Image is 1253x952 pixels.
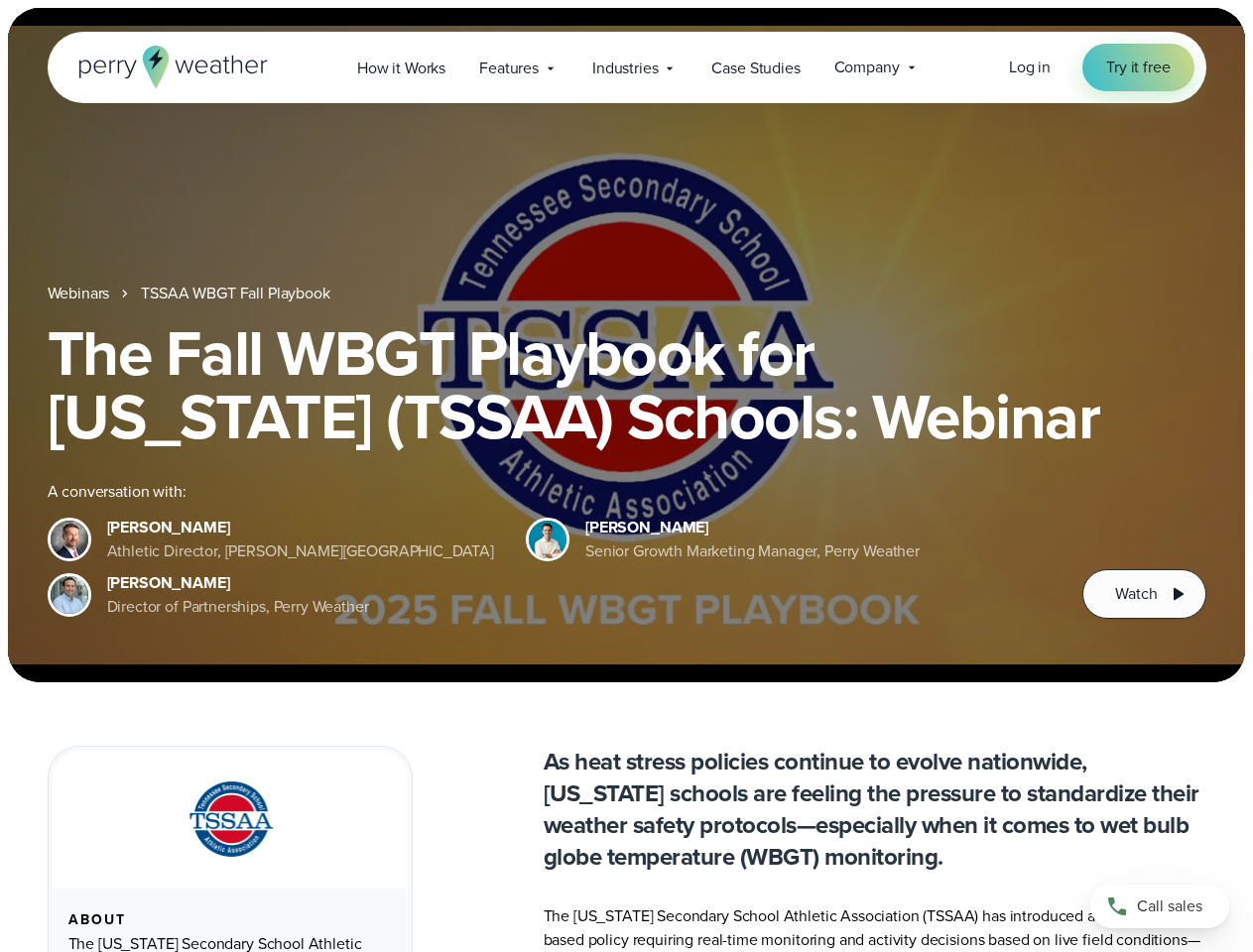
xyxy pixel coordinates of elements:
[48,282,110,305] a: Webinars
[544,746,1206,873] p: As heat stress policies continue to evolve nationwide, [US_STATE] schools are feeling the pressur...
[141,282,329,305] a: TSSAA WBGT Fall Playbook
[711,57,800,80] span: Case Studies
[1090,885,1229,928] a: Call sales
[1009,56,1051,78] span: Log in
[585,516,920,539] div: [PERSON_NAME]
[1082,569,1205,619] button: Watch
[1115,582,1157,606] span: Watch
[834,56,900,79] span: Company
[107,595,369,619] div: Director of Partnerships, Perry Weather
[51,521,88,558] img: Brian Wyatt
[68,912,392,928] div: About
[48,282,1206,305] nav: Breadcrumb
[1137,894,1202,918] span: Call sales
[164,774,297,865] img: TSSAA-Tennessee-Secondary-School-Athletic-Association.svg
[1009,56,1051,79] a: Log in
[357,57,445,80] span: How it Works
[1082,44,1193,91] a: Try it free
[48,480,1052,504] div: A conversation with:
[585,539,920,563] div: Senior Growth Marketing Manager, Perry Weather
[1106,56,1170,79] span: Try it free
[107,539,495,563] div: Athletic Director, [PERSON_NAME][GEOGRAPHIC_DATA]
[479,57,539,80] span: Features
[529,521,566,558] img: Spencer Patton, Perry Weather
[51,576,88,614] img: Jeff Wood
[48,321,1206,448] h1: The Fall WBGT Playbook for [US_STATE] (TSSAA) Schools: Webinar
[592,57,658,80] span: Industries
[340,48,462,88] a: How it Works
[107,571,369,595] div: [PERSON_NAME]
[694,48,816,88] a: Case Studies
[107,516,495,539] div: [PERSON_NAME]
